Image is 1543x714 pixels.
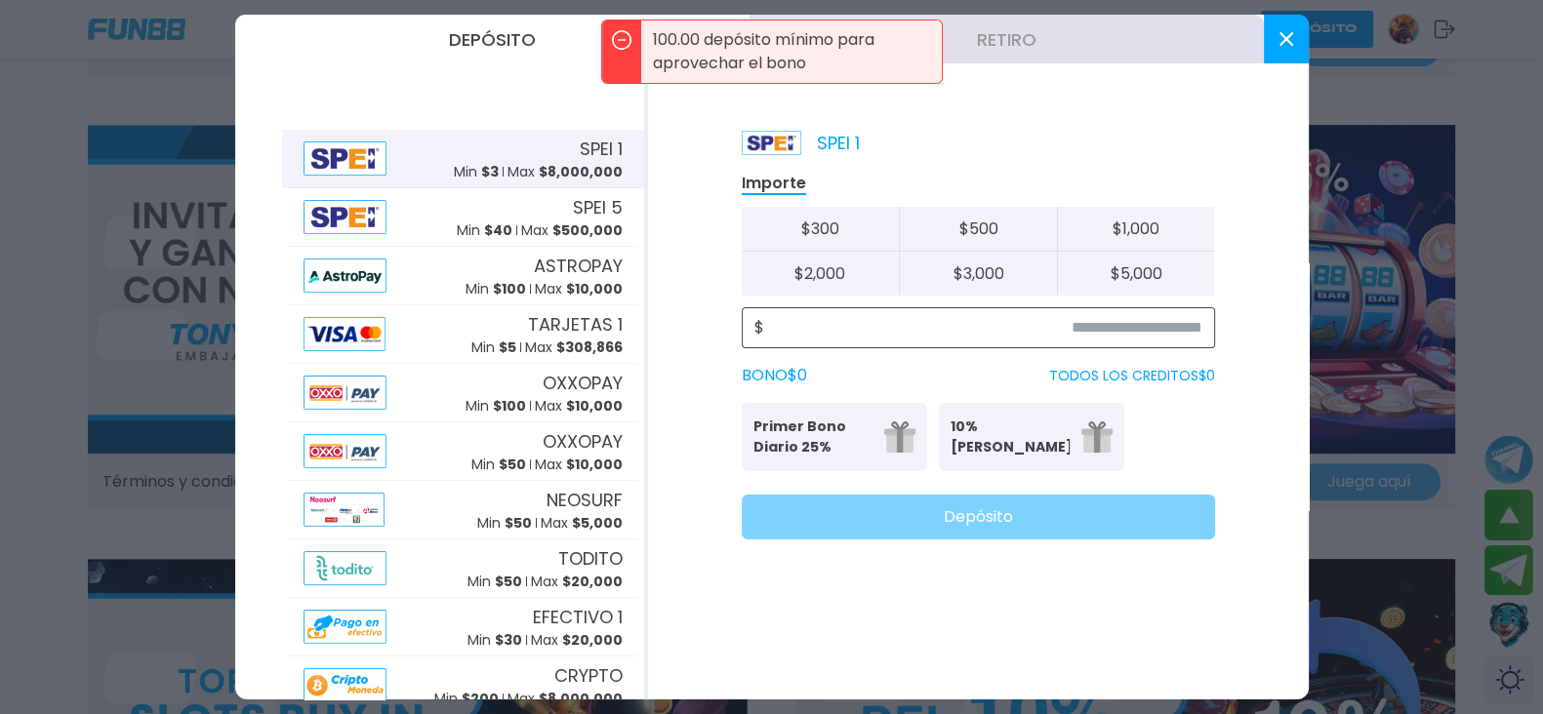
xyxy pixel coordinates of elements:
[467,630,522,651] p: Min
[566,279,623,298] span: $ 10,000
[282,364,644,422] button: AlipayOXXOPAYMin $100Max $10,000
[484,220,512,240] span: $ 40
[742,252,900,296] button: $2,000
[304,434,387,468] img: Alipay
[282,539,644,598] button: AlipayTODITOMin $50Max $20,000
[750,15,1264,63] button: Retiro
[547,487,623,513] span: NEOSURF
[304,317,386,351] img: Alipay
[939,403,1124,471] button: 10% [PERSON_NAME]
[508,689,623,709] p: Max
[573,194,623,220] span: SPEI 5
[572,513,623,533] span: $ 5,000
[508,162,623,182] p: Max
[742,173,806,195] p: Importe
[467,572,522,592] p: Min
[304,141,387,176] img: Alipay
[304,493,385,527] img: Alipay
[754,316,764,339] span: $
[554,662,623,689] span: CRYPTO
[499,455,526,474] span: $ 50
[1057,252,1215,296] button: $5,000
[505,513,532,533] span: $ 50
[466,279,526,299] p: Min
[566,455,623,474] span: $ 10,000
[742,207,900,252] button: $300
[434,689,499,709] p: Min
[304,668,387,702] img: Alipay
[454,162,499,182] p: Min
[562,572,623,591] span: $ 20,000
[282,247,644,305] button: AlipayASTROPAYMin $100Max $10,000
[493,279,526,298] span: $ 100
[899,252,1057,296] button: $3,000
[282,130,644,188] button: AlipaySPEI 1Min $3Max $8,000,000
[534,253,623,279] span: ASTROPAY
[521,220,623,241] p: Max
[535,396,623,416] p: Max
[462,689,499,708] span: $ 200
[304,200,387,234] img: Alipay
[525,337,623,358] p: Max
[499,337,516,357] span: $ 5
[528,311,623,337] span: TARJETAS 1
[282,305,644,364] button: AlipayTARJETAS 1Min $5Max $308,866
[304,258,387,293] img: Alipay
[566,396,623,416] span: $ 10,000
[282,598,644,656] button: AlipayEFECTIVO 1Min $30Max $20,000
[742,130,860,156] p: SPEI 1
[457,220,512,241] p: Min
[304,551,387,585] img: Alipay
[531,630,623,651] p: Max
[235,15,750,63] button: Depósito
[552,220,623,240] span: $ 500,000
[531,572,623,592] p: Max
[282,422,644,481] button: AlipayOXXOPAYMin $50Max $10,000
[543,428,623,455] span: OXXOPAY
[562,630,623,650] span: $ 20,000
[899,207,1057,252] button: $500
[539,162,623,181] span: $ 8,000,000
[282,188,644,247] button: AlipaySPEI 5Min $40Max $500,000
[884,421,915,453] img: gift
[1049,366,1215,386] p: TODOS LOS CREDITOS $ 0
[535,455,623,475] p: Max
[304,610,387,644] img: Alipay
[951,416,1070,457] p: 10% [PERSON_NAME]
[1081,421,1113,453] img: gift
[1057,207,1215,252] button: $1,000
[533,604,623,630] span: EFECTIVO 1
[543,370,623,396] span: OXXOPAY
[556,337,623,357] span: $ 308,866
[580,136,623,162] span: SPEI 1
[742,131,801,155] img: Platform Logo
[282,481,644,539] button: AlipayNEOSURFMin $50Max $5,000
[481,162,499,181] span: $ 3
[304,376,387,410] img: Alipay
[641,20,942,83] p: 100.00 depósito mínimo para aprovechar el bono
[742,364,807,387] label: BONO $ 0
[495,572,522,591] span: $ 50
[493,396,526,416] span: $ 100
[742,403,927,471] button: Primer Bono Diario 25%
[471,455,526,475] p: Min
[558,545,623,572] span: TODITO
[466,396,526,416] p: Min
[541,513,623,534] p: Max
[477,513,532,534] p: Min
[495,630,522,650] span: $ 30
[753,416,873,457] p: Primer Bono Diario 25%
[539,689,623,708] span: $ 8,000,000
[742,495,1215,539] button: Depósito
[535,279,623,299] p: Max
[471,337,516,358] p: Min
